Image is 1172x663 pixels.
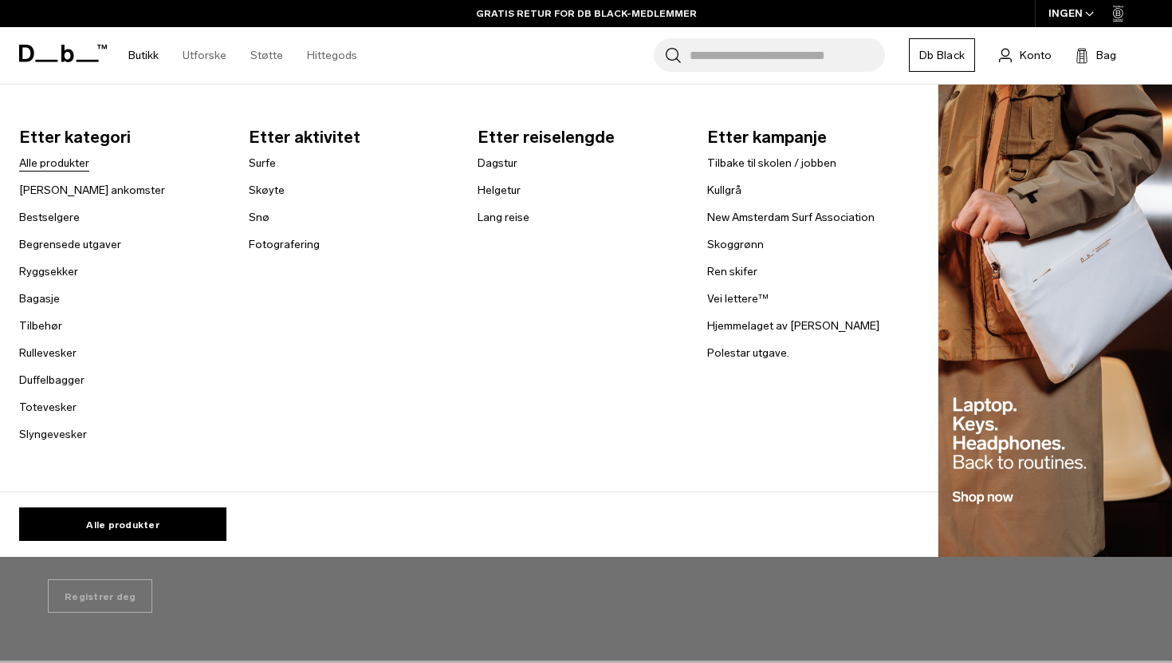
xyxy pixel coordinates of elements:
[19,182,165,199] a: [PERSON_NAME] ankomster
[707,236,764,253] a: Skoggrønn
[19,156,89,170] font: Alle produkter
[707,209,875,226] a: New Amsterdam Surf Association
[478,182,521,199] a: Helgetur
[116,27,369,84] nav: Hovednavigasjon
[19,265,78,278] font: Ryggsekker
[707,346,789,360] font: Polestar utgave.
[707,182,741,199] a: Kullgrå
[19,155,89,172] a: Alle produkter
[19,319,62,333] font: Tilbehør
[19,507,226,541] a: Alle produkter
[707,184,741,197] font: Kullgrå
[478,209,529,226] a: Lang reise
[707,127,827,147] font: Etter kampanje
[249,209,269,226] a: Snø
[478,127,615,147] font: Etter reiselengde
[1048,7,1083,19] font: INGEN
[1076,45,1116,65] button: Bag
[19,401,77,414] font: Totevesker
[707,290,769,307] a: Vei lettere™
[919,49,965,62] font: Db Black
[19,290,60,307] a: Bagasje
[476,6,697,21] a: GRATIS RETUR FOR DB BLACK-MEDLEMMER
[707,319,879,333] font: Hjemmelaget av [PERSON_NAME]
[707,156,836,170] font: Tilbake til skolen / jobben
[19,263,78,280] a: Ryggsekker
[19,318,62,334] a: Tilbehør
[183,49,226,62] font: Utforske
[1020,49,1052,62] font: Konto
[249,182,285,199] a: Skøyte
[707,345,789,361] a: Polestar utgave.
[478,211,529,224] font: Lang reise
[86,519,159,531] font: Alle produkter
[1096,49,1116,62] font: Bag
[19,345,77,361] a: Rullevesker
[307,49,357,62] font: Hittegods
[19,426,87,443] a: Slyngevesker
[707,318,879,334] a: Hjemmelaget av [PERSON_NAME]
[19,236,121,253] a: Begrensede utgaver
[707,155,836,172] a: Tilbake til skolen / jobben
[250,27,283,84] a: Støtte
[707,238,764,251] font: Skoggrønn
[478,155,517,172] a: Dagstur
[19,399,77,416] a: Totevesker
[476,8,697,19] font: GRATIS RETUR FOR DB BLACK-MEDLEMMER
[19,346,77,360] font: Rullevesker
[19,209,80,226] a: Bestselgere
[707,263,757,280] a: Ren skifer
[19,428,87,441] font: Slyngevesker
[707,211,875,224] font: New Amsterdam Surf Association
[249,236,320,253] a: Fotografering
[183,27,226,84] a: Utforske
[249,184,285,197] font: Skøyte
[478,184,521,197] font: Helgetur
[307,27,357,84] a: Hittegods
[249,156,276,170] font: Surfe
[249,238,320,251] font: Fotografering
[249,155,276,172] a: Surfe
[19,184,165,197] font: [PERSON_NAME] ankomster
[999,45,1052,65] a: Konto
[19,238,121,251] font: Begrensede utgaver
[909,38,975,72] a: Db Black
[938,85,1172,558] img: Db
[707,265,757,278] font: Ren skifer
[19,127,131,147] font: Etter kategori
[250,49,283,62] font: Støtte
[707,292,769,306] font: Vei lettere™
[249,211,269,224] font: Snø
[19,211,80,224] font: Bestselgere
[478,156,517,170] font: Dagstur
[19,372,85,389] a: Duffelbagger
[19,292,60,306] font: Bagasje
[128,27,159,84] a: Butikk
[128,49,159,62] font: Butikk
[19,373,85,387] font: Duffelbagger
[249,127,360,147] font: Etter aktivitet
